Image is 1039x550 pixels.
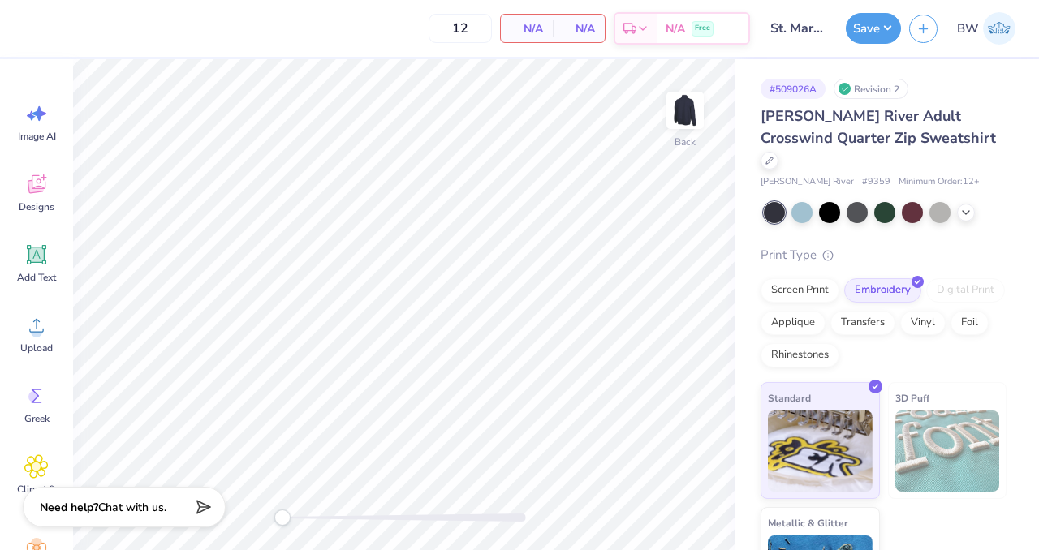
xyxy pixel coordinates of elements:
[895,410,1000,492] img: 3D Puff
[695,23,710,34] span: Free
[862,175,890,189] span: # 9359
[768,514,848,531] span: Metallic & Glitter
[846,13,901,44] button: Save
[761,106,996,148] span: [PERSON_NAME] River Adult Crosswind Quarter Zip Sweatshirt
[761,175,854,189] span: [PERSON_NAME] River
[429,14,492,43] input: – –
[830,311,895,335] div: Transfers
[951,311,989,335] div: Foil
[19,200,54,213] span: Designs
[761,278,839,303] div: Screen Print
[768,410,873,492] img: Standard
[20,342,53,354] span: Upload
[669,94,701,127] img: Back
[511,20,543,37] span: N/A
[761,343,839,367] div: Rhinestones
[926,278,1005,303] div: Digital Print
[895,389,929,406] span: 3D Puff
[675,135,696,149] div: Back
[834,79,908,99] div: Revision 2
[274,509,291,526] div: Accessibility label
[98,500,166,515] span: Chat with us.
[758,12,838,45] input: Untitled Design
[18,130,56,143] span: Image AI
[761,311,826,335] div: Applique
[17,271,56,284] span: Add Text
[950,12,1023,45] a: BW
[900,311,946,335] div: Vinyl
[10,483,63,509] span: Clipart & logos
[761,79,826,99] div: # 509026A
[957,19,979,38] span: BW
[563,20,595,37] span: N/A
[768,389,811,406] span: Standard
[899,175,980,189] span: Minimum Order: 12 +
[24,412,50,425] span: Greek
[844,278,921,303] div: Embroidery
[40,500,98,515] strong: Need help?
[983,12,1015,45] img: Brooke Williams
[761,246,1007,264] div: Print Type
[666,20,685,37] span: N/A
